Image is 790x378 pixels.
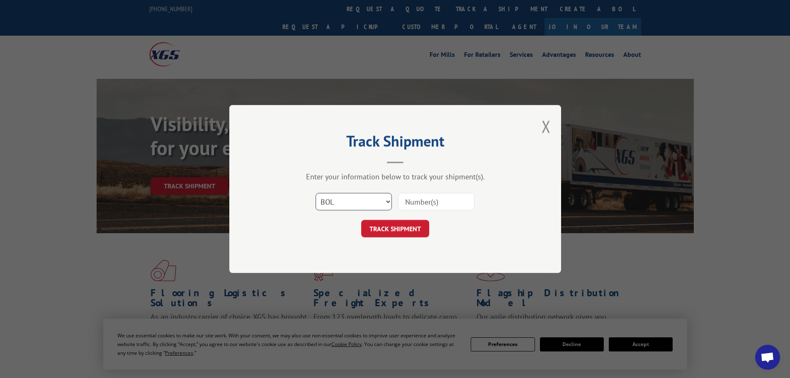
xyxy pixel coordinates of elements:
input: Number(s) [398,193,474,210]
button: TRACK SHIPMENT [361,220,429,237]
div: Enter your information below to track your shipment(s). [271,172,520,181]
button: Close modal [542,115,551,137]
h2: Track Shipment [271,135,520,151]
div: Open chat [755,345,780,370]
